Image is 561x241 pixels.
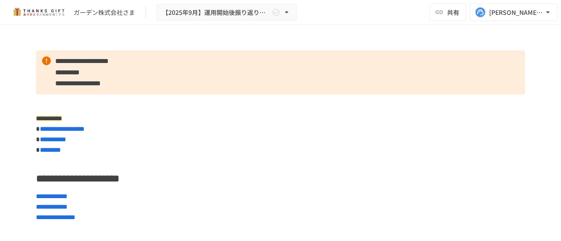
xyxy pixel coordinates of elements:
div: ガーデン株式会社さま [74,8,135,17]
button: 【2025年9月】運用開始後振り返りミーティング [156,4,297,21]
button: [PERSON_NAME][EMAIL_ADDRESS][DOMAIN_NAME] [470,3,557,21]
span: 【2025年9月】運用開始後振り返りミーティング [162,7,270,18]
span: 共有 [447,7,459,17]
div: [PERSON_NAME][EMAIL_ADDRESS][DOMAIN_NAME] [489,7,543,18]
img: mMP1OxWUAhQbsRWCurg7vIHe5HqDpP7qZo7fRoNLXQh [11,5,67,19]
button: 共有 [430,3,466,21]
